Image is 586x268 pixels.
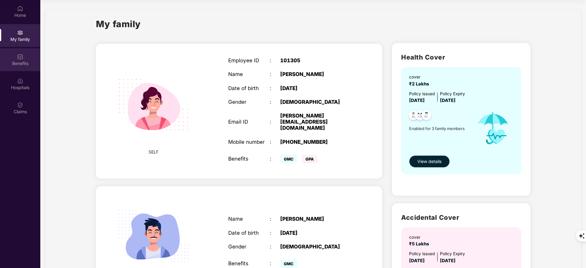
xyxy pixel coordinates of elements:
[409,91,435,97] div: Policy issued
[270,57,280,63] div: :
[270,99,280,105] div: :
[270,119,280,125] div: :
[409,98,425,103] span: [DATE]
[228,119,270,125] div: Email ID
[228,216,270,222] div: Name
[280,244,353,250] div: [DEMOGRAPHIC_DATA]
[228,139,270,145] div: Mobile number
[109,61,197,149] img: svg+xml;base64,PHN2ZyB4bWxucz0iaHR0cDovL3d3dy53My5vcmcvMjAwMC9zdmciIHdpZHRoPSIyMjQiIGhlaWdodD0iMT...
[409,234,431,241] div: cover
[270,139,280,145] div: :
[270,71,280,77] div: :
[440,258,456,263] span: [DATE]
[409,125,471,132] span: Enabled for 3 family members
[280,259,297,268] span: GMC
[280,57,353,63] div: 101305
[409,81,431,87] span: ₹2 Lakhs
[228,244,270,250] div: Gender
[270,85,280,91] div: :
[96,17,141,31] h1: My family
[17,30,23,36] img: svg+xml;base64,PHN2ZyB3aWR0aD0iMjAiIGhlaWdodD0iMjAiIHZpZXdCb3g9IjAgMCAyMCAyMCIgZmlsbD0ibm9uZSIgeG...
[401,212,521,223] h2: Accidental Cover
[270,216,280,222] div: :
[406,109,421,124] img: svg+xml;base64,PHN2ZyB4bWxucz0iaHR0cDovL3d3dy53My5vcmcvMjAwMC9zdmciIHdpZHRoPSI0OC45NDMiIGhlaWdodD...
[440,98,456,103] span: [DATE]
[280,99,353,105] div: [DEMOGRAPHIC_DATA]
[280,85,353,91] div: [DATE]
[270,156,280,162] div: :
[270,260,280,266] div: :
[409,251,435,257] div: Policy issued
[409,74,431,81] div: cover
[280,155,297,163] span: GMC
[280,71,353,77] div: [PERSON_NAME]
[228,57,270,63] div: Employee ID
[228,99,270,105] div: Gender
[17,102,23,108] img: svg+xml;base64,PHN2ZyBpZD0iQ2xhaW0iIHhtbG5zPSJodHRwOi8vd3d3LnczLm9yZy8yMDAwL3N2ZyIgd2lkdGg9IjIwIi...
[270,230,280,236] div: :
[440,91,465,97] div: Policy Expiry
[228,156,270,162] div: Benefits
[270,244,280,250] div: :
[228,85,270,91] div: Date of birth
[17,78,23,84] img: svg+xml;base64,PHN2ZyBpZD0iSG9zcGl0YWxzIiB4bWxucz0iaHR0cDovL3d3dy53My5vcmcvMjAwMC9zdmciIHdpZHRoPS...
[409,241,431,247] span: ₹5 Lakhs
[401,52,521,62] h2: Health Cover
[280,139,353,145] div: [PHONE_NUMBER]
[417,158,441,165] span: View details
[409,258,425,263] span: [DATE]
[471,104,515,152] img: icon
[228,260,270,266] div: Benefits
[440,251,465,257] div: Policy Expiry
[17,5,23,12] img: svg+xml;base64,PHN2ZyBpZD0iSG9tZSIgeG1sbnM9Imh0dHA6Ly93d3cudzMub3JnLzIwMDAvc3ZnIiB3aWR0aD0iMjAiIG...
[280,230,353,236] div: [DATE]
[17,54,23,60] img: svg+xml;base64,PHN2ZyBpZD0iQmVuZWZpdHMiIHhtbG5zPSJodHRwOi8vd3d3LnczLm9yZy8yMDAwL3N2ZyIgd2lkdGg9Ij...
[228,71,270,77] div: Name
[228,230,270,236] div: Date of birth
[419,109,434,124] img: svg+xml;base64,PHN2ZyB4bWxucz0iaHR0cDovL3d3dy53My5vcmcvMjAwMC9zdmciIHdpZHRoPSI0OC45NDMiIGhlaWdodD...
[280,113,353,131] div: [PERSON_NAME][EMAIL_ADDRESS][DOMAIN_NAME]
[302,155,317,163] span: GPA
[412,109,427,124] img: svg+xml;base64,PHN2ZyB4bWxucz0iaHR0cDovL3d3dy53My5vcmcvMjAwMC9zdmciIHdpZHRoPSI0OC45MTUiIGhlaWdodD...
[409,155,450,168] button: View details
[148,149,159,155] span: SELF
[280,216,353,222] div: [PERSON_NAME]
